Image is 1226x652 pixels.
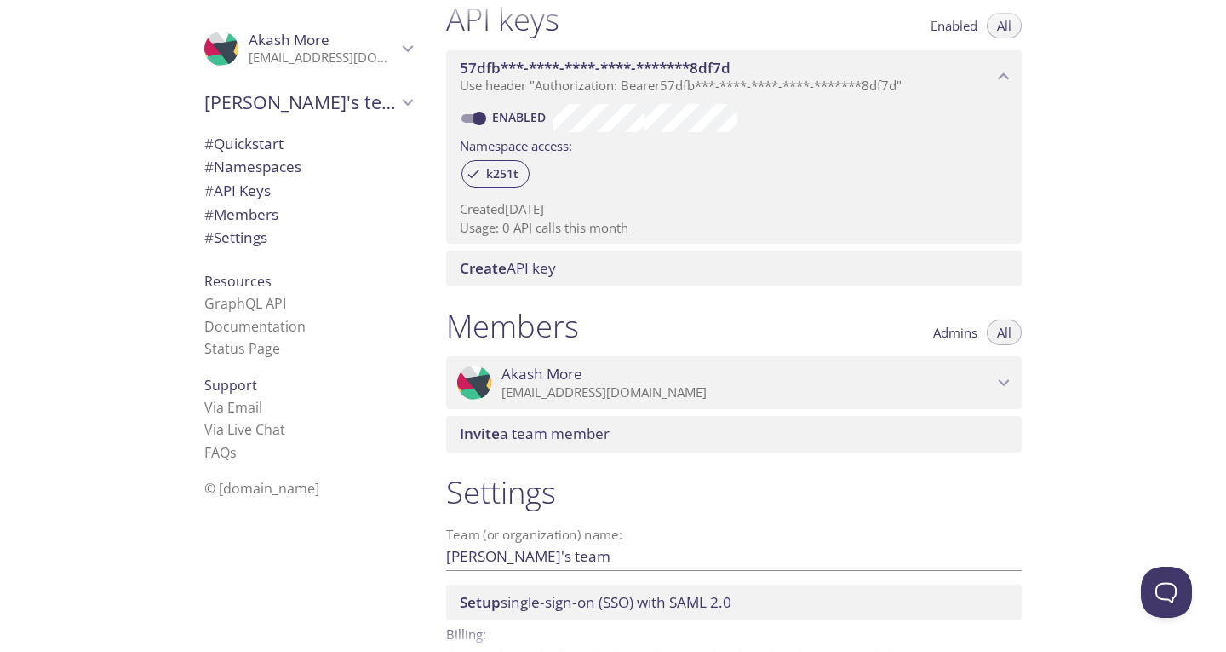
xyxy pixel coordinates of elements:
[461,160,530,188] div: k251t
[490,109,553,125] a: Enabled
[204,134,284,153] span: Quickstart
[460,132,572,157] label: Namespace access:
[446,585,1022,620] div: Setup SSO
[446,251,1022,286] div: Create API Key
[230,443,237,462] span: s
[460,424,500,443] span: Invite
[191,20,426,77] div: Akash More
[204,376,257,395] span: Support
[191,80,426,124] div: Akash's team
[446,620,1022,645] p: Billing:
[204,398,262,417] a: Via Email
[204,294,286,313] a: GraphQL API
[204,90,397,114] span: [PERSON_NAME]'s team
[460,592,501,612] span: Setup
[446,416,1022,452] div: Invite a team member
[1141,567,1192,618] iframe: Help Scout Beacon - Open
[460,219,1008,237] p: Usage: 0 API calls this month
[501,365,582,384] span: Akash More
[460,200,1008,218] p: Created [DATE]
[501,384,993,401] p: [EMAIL_ADDRESS][DOMAIN_NAME]
[204,205,214,224] span: #
[460,592,731,612] span: single-sign-on (SSO) with SAML 2.0
[923,320,988,345] button: Admins
[204,134,214,153] span: #
[204,228,214,247] span: #
[446,356,1022,409] div: Akash More
[204,339,280,358] a: Status Page
[204,181,214,200] span: #
[191,155,426,179] div: Namespaces
[191,226,426,250] div: Team Settings
[987,320,1022,345] button: All
[191,132,426,156] div: Quickstart
[446,307,579,345] h1: Members
[446,528,623,541] label: Team (or organization) name:
[476,166,529,182] span: k251t
[191,203,426,227] div: Members
[204,181,271,200] span: API Keys
[204,420,285,439] a: Via Live Chat
[204,272,272,291] span: Resources
[204,443,237,462] a: FAQ
[249,30,329,49] span: Akash More
[204,228,267,247] span: Settings
[249,49,397,66] p: [EMAIL_ADDRESS][DOMAIN_NAME]
[446,473,1022,511] h1: Settings
[460,258,507,278] span: Create
[204,205,278,224] span: Members
[204,157,214,176] span: #
[460,258,556,278] span: API key
[204,317,306,336] a: Documentation
[191,179,426,203] div: API Keys
[460,424,610,443] span: a team member
[204,157,301,176] span: Namespaces
[204,479,319,498] span: © [DOMAIN_NAME]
